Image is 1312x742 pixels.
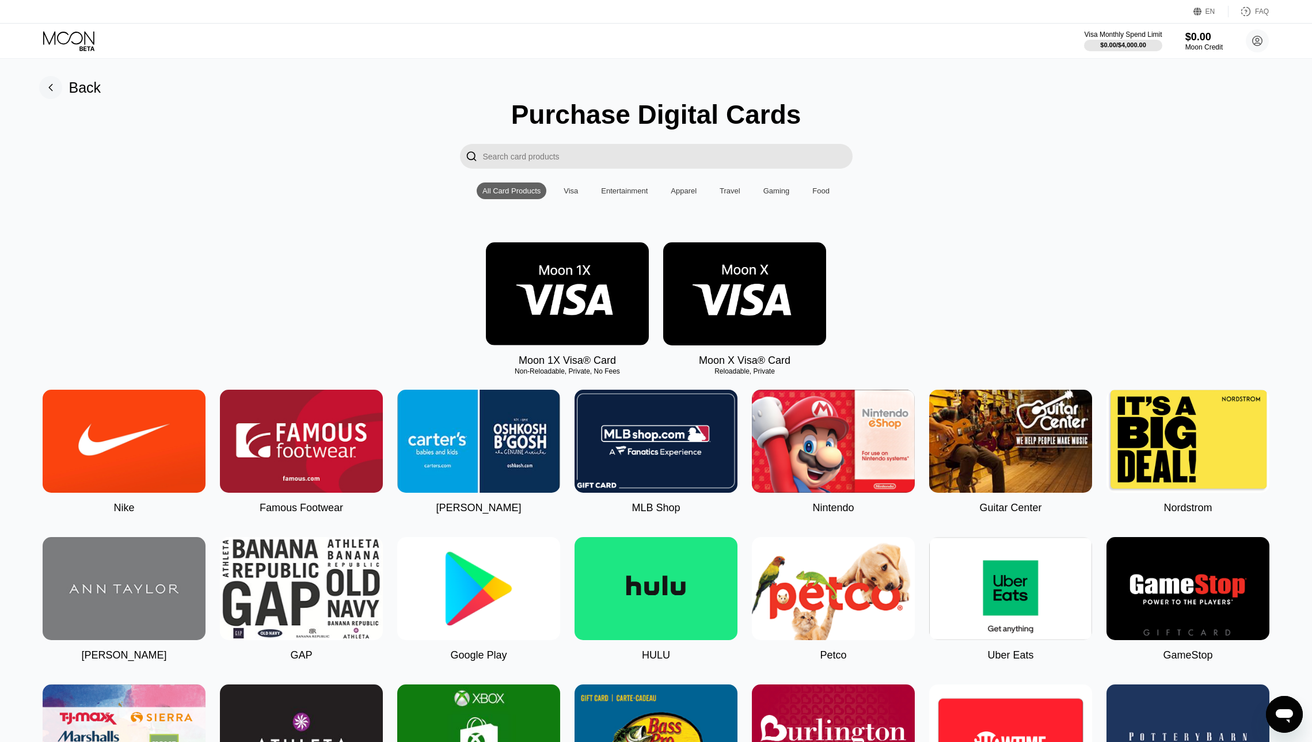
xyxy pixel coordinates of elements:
[812,187,830,195] div: Food
[436,502,521,514] div: [PERSON_NAME]
[511,99,801,130] div: Purchase Digital Cards
[665,182,702,199] div: Apparel
[564,187,578,195] div: Visa
[595,182,653,199] div: Entertainment
[81,649,166,661] div: [PERSON_NAME]
[1255,7,1269,16] div: FAQ
[812,502,854,514] div: Nintendo
[979,502,1041,514] div: Guitar Center
[519,355,616,367] div: Moon 1X Visa® Card
[1084,31,1162,51] div: Visa Monthly Spend Limit$0.00/$4,000.00
[699,355,790,367] div: Moon X Visa® Card
[482,187,541,195] div: All Card Products
[671,187,697,195] div: Apparel
[1193,6,1229,17] div: EN
[477,182,546,199] div: All Card Products
[601,187,648,195] div: Entertainment
[260,502,343,514] div: Famous Footwear
[1185,31,1223,43] div: $0.00
[714,182,746,199] div: Travel
[820,649,846,661] div: Petco
[558,182,584,199] div: Visa
[720,187,740,195] div: Travel
[483,144,853,169] input: Search card products
[1163,649,1212,661] div: GameStop
[466,150,477,163] div: 
[1100,41,1146,48] div: $0.00 / $4,000.00
[1266,696,1303,733] iframe: Button to launch messaging window
[758,182,796,199] div: Gaming
[486,367,649,375] div: Non-Reloadable, Private, No Fees
[763,187,790,195] div: Gaming
[1163,502,1212,514] div: Nordstrom
[632,502,680,514] div: MLB Shop
[69,79,101,96] div: Back
[460,144,483,169] div: 
[807,182,835,199] div: Food
[450,649,507,661] div: Google Play
[1084,31,1162,39] div: Visa Monthly Spend Limit
[1185,43,1223,51] div: Moon Credit
[1185,31,1223,51] div: $0.00Moon Credit
[987,649,1033,661] div: Uber Eats
[290,649,312,661] div: GAP
[1229,6,1269,17] div: FAQ
[1205,7,1215,16] div: EN
[113,502,134,514] div: Nike
[663,367,826,375] div: Reloadable, Private
[39,76,101,99] div: Back
[642,649,670,661] div: HULU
